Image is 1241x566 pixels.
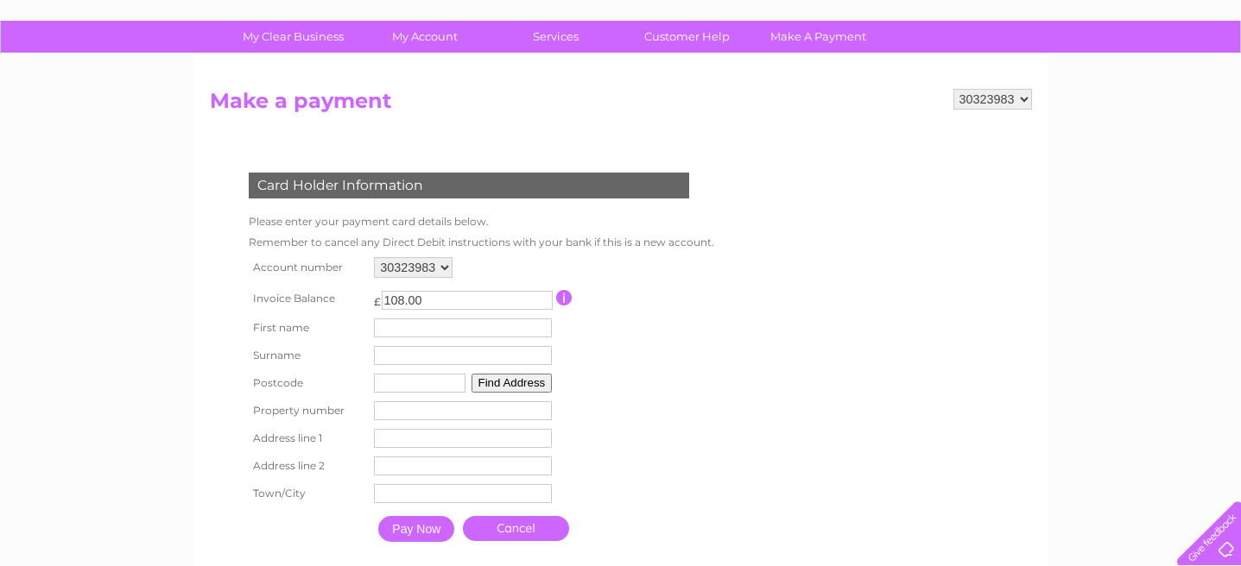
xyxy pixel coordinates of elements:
a: Water [937,73,970,86]
th: Address line 2 [244,452,370,480]
a: 0333 014 3131 [915,9,1035,30]
a: Make A Payment [747,21,890,53]
a: My Clear Business [222,21,364,53]
a: Telecoms [1029,73,1080,86]
a: Contact [1126,73,1168,86]
button: Find Address [472,374,553,393]
th: Property number [244,397,370,424]
div: Card Holder Information [249,173,689,198]
a: Blog [1091,73,1116,86]
th: Surname [244,342,370,369]
a: Energy [980,73,1018,86]
th: First name [244,314,370,342]
td: Remember to cancel any Direct Debit instructions with your bank if this is a new account. [244,232,719,253]
td: £ [374,286,381,308]
th: Invoice Balance [244,282,370,314]
div: Clear Business is a trading name of Verastar Limited (registered in [GEOGRAPHIC_DATA] No. 3667643... [213,9,1029,84]
td: Please enter your payment card details below. [244,211,719,232]
h2: Make a payment [210,89,1032,122]
a: Services [484,21,627,53]
th: Town/City [244,480,370,507]
input: Pay Now [378,516,454,542]
th: Postcode [244,369,370,397]
a: Customer Help [616,21,758,53]
th: Address line 1 [244,424,370,452]
a: Log out [1184,73,1225,86]
a: Cancel [463,516,569,541]
th: Account number [244,253,370,282]
input: Information [556,290,573,305]
img: logo.png [43,45,131,97]
a: My Account [353,21,496,53]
